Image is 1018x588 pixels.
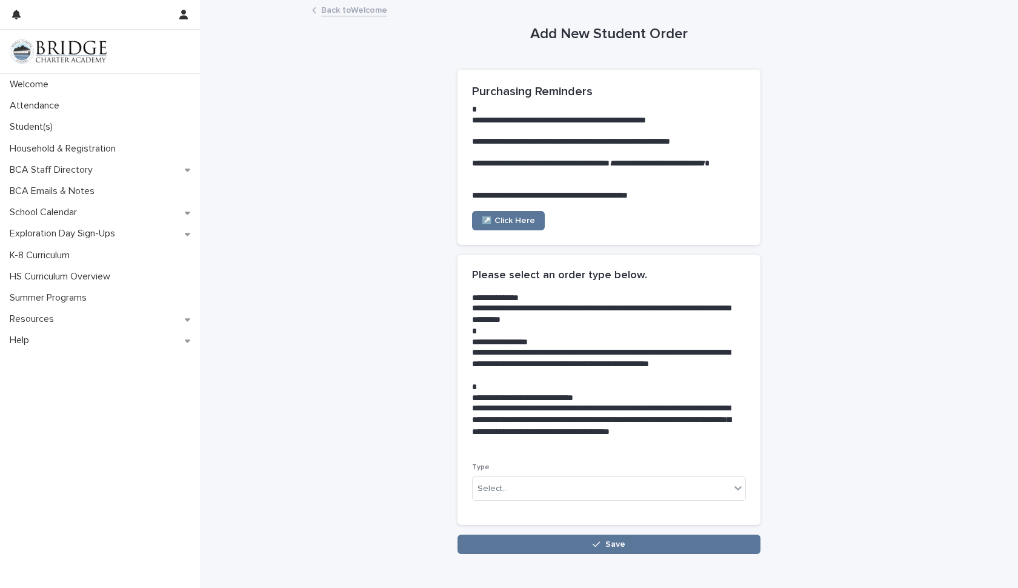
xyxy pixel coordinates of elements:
p: K-8 Curriculum [5,250,79,261]
p: Exploration Day Sign-Ups [5,228,125,239]
h1: Add New Student Order [457,25,760,43]
h2: Please select an order type below. [472,269,647,282]
p: Help [5,335,39,346]
p: Resources [5,313,64,325]
a: Back toWelcome [321,2,387,16]
a: ↗️ Click Here [472,211,545,230]
p: Welcome [5,79,58,90]
p: HS Curriculum Overview [5,271,120,282]
p: School Calendar [5,207,87,218]
span: ↗️ Click Here [482,216,535,225]
h2: Purchasing Reminders [472,84,746,99]
p: BCA Staff Directory [5,164,102,176]
p: BCA Emails & Notes [5,185,104,197]
span: Save [605,540,625,549]
div: Select... [477,483,508,495]
img: V1C1m3IdTEidaUdm9Hs0 [10,39,107,64]
span: Type [472,464,490,471]
button: Save [457,535,760,554]
p: Attendance [5,100,69,112]
p: Student(s) [5,121,62,133]
p: Household & Registration [5,143,125,155]
p: Summer Programs [5,292,96,304]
